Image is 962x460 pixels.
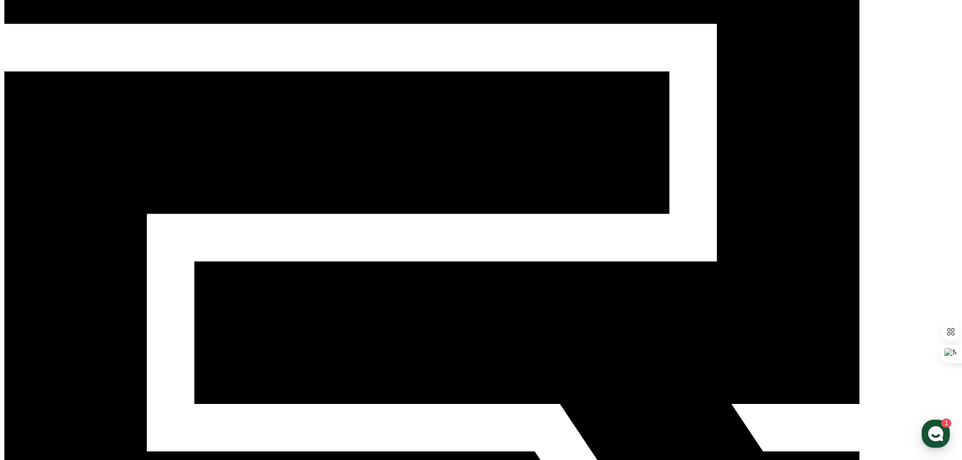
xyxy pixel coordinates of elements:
[67,320,130,345] a: 1대화
[130,320,194,345] a: 설정
[32,335,38,343] span: 홈
[3,320,67,345] a: 홈
[156,335,168,343] span: 설정
[103,320,106,328] span: 1
[92,336,105,344] span: 대화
